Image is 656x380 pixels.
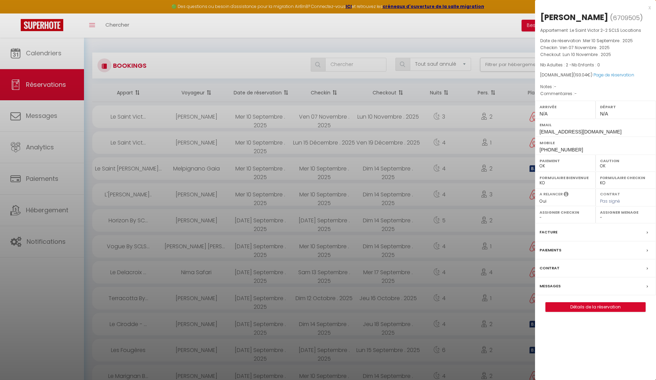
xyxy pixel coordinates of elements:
span: Mer 10 Septembre . 2025 [583,38,633,44]
label: Formulaire Bienvenue [540,174,591,181]
span: 6709505 [613,13,640,22]
label: Mobile [540,139,652,146]
label: Facture [540,229,557,236]
span: 193.04 [575,72,587,78]
label: Paiements [540,247,561,254]
label: A relancer [540,191,563,197]
label: Formulaire Checkin [600,174,652,181]
label: Email [540,121,652,128]
p: Checkout : [540,51,651,58]
button: Détails de la réservation [545,302,646,312]
i: Sélectionner OUI si vous souhaiter envoyer les séquences de messages post-checkout [564,191,569,199]
span: - [554,84,556,90]
span: N/A [600,111,608,117]
span: Nb Adultes : 2 - [540,62,600,68]
span: - [574,91,577,96]
label: Arrivée [540,103,591,110]
p: Notes : [540,83,651,90]
span: ( ) [610,13,643,22]
a: Page de réservation [593,72,634,78]
label: Assigner Menage [600,209,652,216]
span: Ven 07 Novembre . 2025 [560,45,610,50]
p: Commentaires : [540,90,651,97]
p: Date de réservation : [540,37,651,44]
label: Messages [540,282,561,290]
label: Paiement [540,157,591,164]
div: x [535,3,651,12]
a: Détails de la réservation [546,303,645,312]
p: Checkin : [540,44,651,51]
label: Assigner Checkin [540,209,591,216]
span: Lun 10 Novembre . 2025 [563,52,611,57]
p: Appartement : [540,27,651,34]
div: [PERSON_NAME] [540,12,608,23]
div: [DOMAIN_NAME] [540,72,651,78]
span: Le Saint Victor 2-2 SCLS Locations [570,27,641,33]
span: [EMAIL_ADDRESS][DOMAIN_NAME] [540,129,621,135]
span: Nb Enfants : 0 [572,62,600,68]
label: Contrat [540,265,560,272]
button: Ouvrir le widget de chat LiveChat [6,3,26,24]
span: Pas signé [600,198,620,204]
label: Caution [600,157,652,164]
span: ( €) [573,72,592,78]
span: [PHONE_NUMBER] [540,147,583,152]
label: Contrat [600,191,620,196]
span: N/A [540,111,547,117]
label: Départ [600,103,652,110]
